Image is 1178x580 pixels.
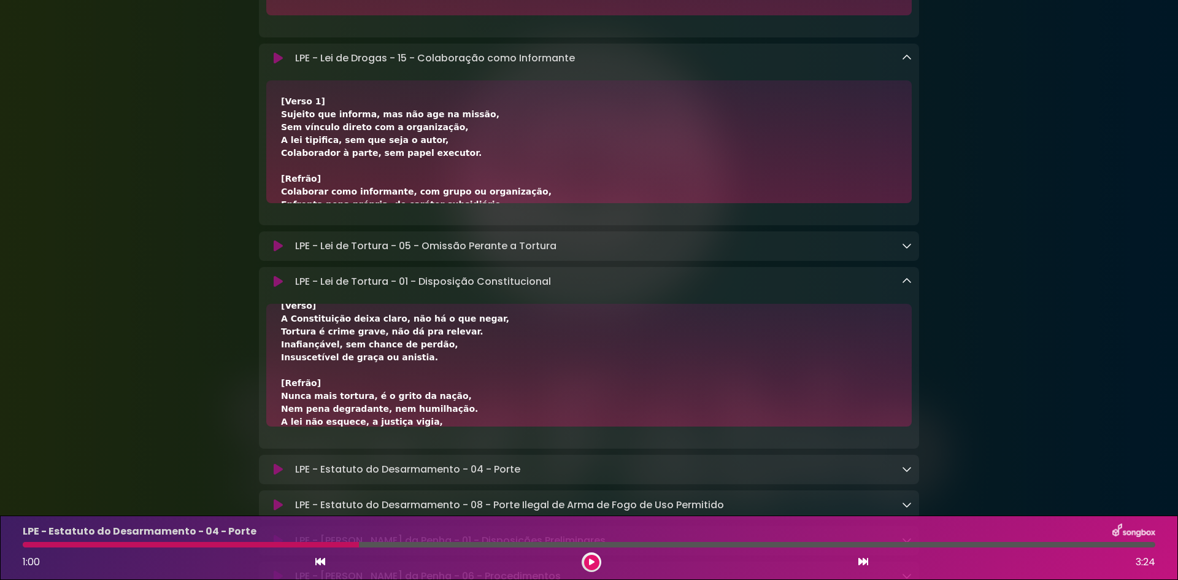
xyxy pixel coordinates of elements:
img: songbox-logo-white.png [1112,524,1155,539]
p: LPE - Lei de Tortura - 05 - Omissão Perante a Tortura [295,239,556,253]
div: [Verso 1] Sujeito que informa, mas não age na missão, Sem vínculo direto com a organização, A lei... [281,95,897,520]
span: 3:24 [1136,555,1155,570]
p: LPE - Lei de Drogas - 15 - Colaboração como Informante [295,51,575,66]
span: 1:00 [23,555,40,569]
p: LPE - Estatuto do Desarmamento - 08 - Porte Ilegal de Arma de Fogo de Uso Permitido [295,498,724,512]
p: LPE - Estatuto do Desarmamento - 04 - Porte [23,524,256,539]
p: LPE - Estatuto do Desarmamento - 04 - Porte [295,462,520,477]
p: LPE - Lei de Tortura - 01 - Disposição Constitucional [295,274,551,289]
